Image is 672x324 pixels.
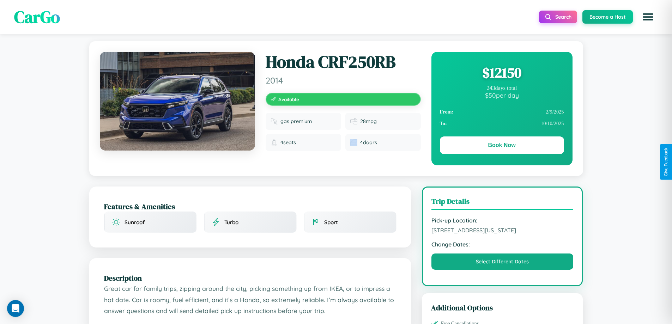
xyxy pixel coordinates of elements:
[350,118,357,125] img: Fuel efficiency
[280,139,296,146] span: 4 seats
[7,300,24,317] div: Open Intercom Messenger
[266,52,421,72] h1: Honda CRF250RB
[271,139,278,146] img: Seats
[431,253,574,270] button: Select Different Dates
[539,11,577,23] button: Search
[104,273,396,283] h2: Description
[555,14,571,20] span: Search
[14,5,60,29] span: CarGo
[431,241,574,248] strong: Change Dates:
[278,96,299,102] span: Available
[360,139,377,146] span: 4 doors
[440,118,564,129] div: 10 / 10 / 2025
[360,118,377,124] span: 28 mpg
[440,136,564,154] button: Book Now
[582,10,633,24] button: Become a Host
[224,219,238,226] span: Turbo
[324,219,338,226] span: Sport
[431,196,574,210] h3: Trip Details
[431,217,574,224] strong: Pick-up Location:
[440,109,454,115] strong: From:
[440,91,564,99] div: $ 50 per day
[664,148,668,176] div: Give Feedback
[440,85,564,91] div: 243 days total
[638,7,658,27] button: Open menu
[125,219,145,226] span: Sunroof
[440,63,564,82] div: $ 12150
[100,52,255,151] img: Honda CRF250RB 2014
[350,139,357,146] img: Doors
[440,121,447,127] strong: To:
[266,75,421,86] span: 2014
[431,227,574,234] span: [STREET_ADDRESS][US_STATE]
[431,302,574,313] h3: Additional Options
[271,118,278,125] img: Fuel type
[440,106,564,118] div: 2 / 9 / 2025
[104,201,396,212] h2: Features & Amenities
[104,283,396,317] p: Great car for family trips, zipping around the city, picking something up from IKEA, or to impres...
[280,118,312,124] span: gas premium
